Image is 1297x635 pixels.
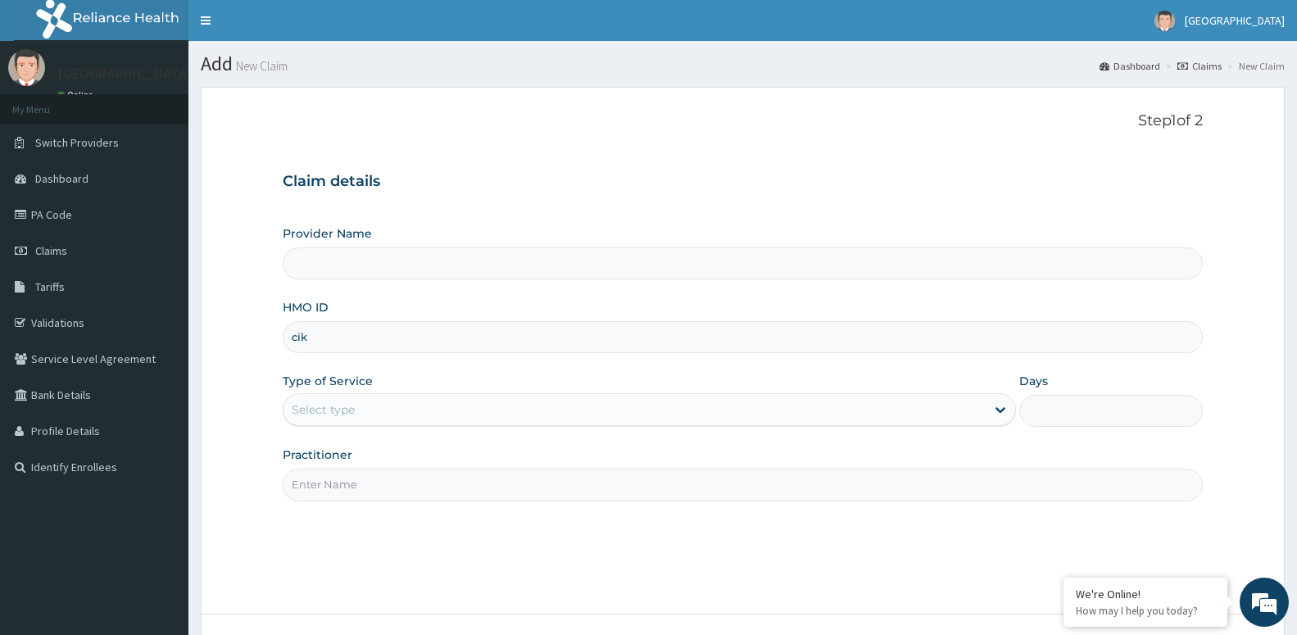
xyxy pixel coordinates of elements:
[1076,604,1215,618] p: How may I help you today?
[283,469,1203,501] input: Enter Name
[1185,13,1285,28] span: [GEOGRAPHIC_DATA]
[283,447,352,463] label: Practitioner
[201,53,1285,75] h1: Add
[1223,59,1285,73] li: New Claim
[8,49,45,86] img: User Image
[35,279,65,294] span: Tariffs
[283,321,1203,353] input: Enter HMO ID
[1100,59,1160,73] a: Dashboard
[57,89,97,101] a: Online
[35,171,88,186] span: Dashboard
[283,112,1203,130] p: Step 1 of 2
[1076,587,1215,601] div: We're Online!
[283,173,1203,191] h3: Claim details
[1154,11,1175,31] img: User Image
[35,243,67,258] span: Claims
[283,373,373,389] label: Type of Service
[57,66,193,81] p: [GEOGRAPHIC_DATA]
[1177,59,1222,73] a: Claims
[292,401,355,418] div: Select type
[283,299,329,315] label: HMO ID
[1019,373,1048,389] label: Days
[233,60,288,72] small: New Claim
[35,135,119,150] span: Switch Providers
[283,225,372,242] label: Provider Name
